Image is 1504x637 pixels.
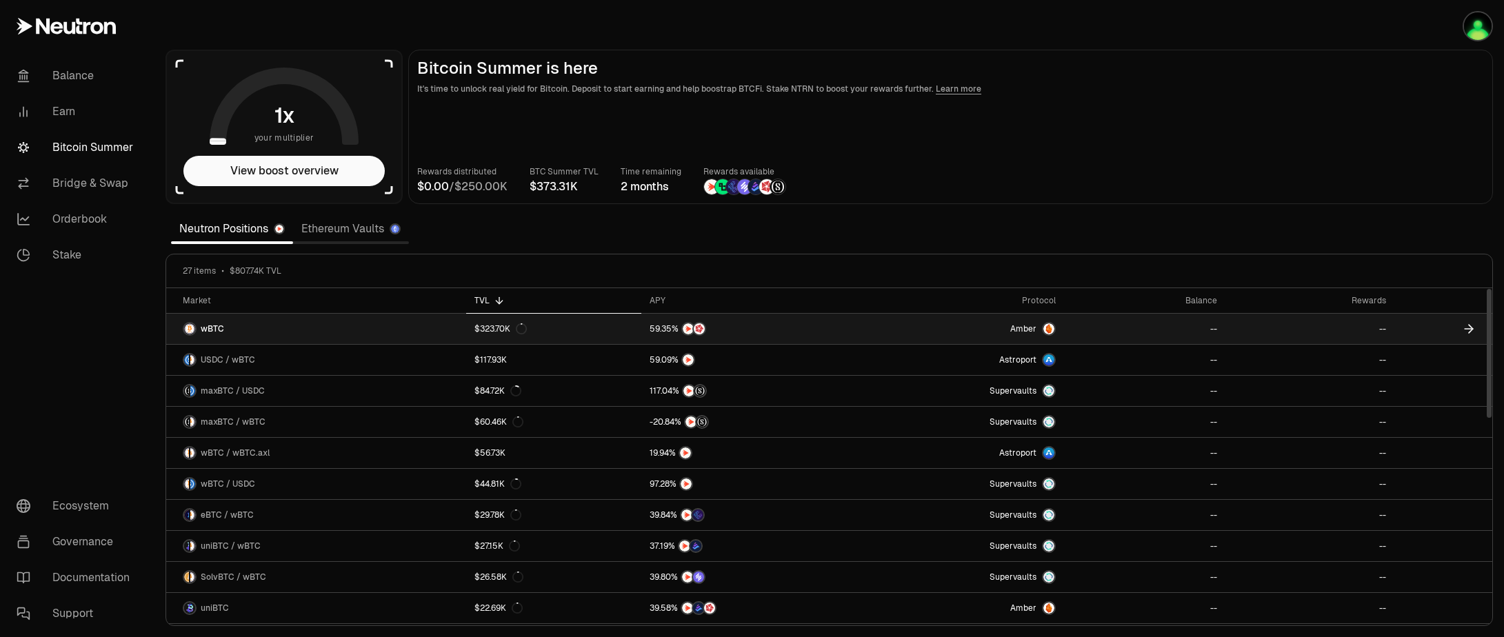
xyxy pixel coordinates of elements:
a: -- [1064,531,1225,561]
img: Supervaults [1043,572,1054,583]
a: Governance [6,524,149,560]
img: NTRN [680,447,691,458]
span: wBTC / wBTC.axl [201,447,270,458]
img: SolvBTC Logo [184,572,189,583]
img: NTRN [683,385,694,396]
img: Structured Points [770,179,785,194]
div: $323.70K [474,323,527,334]
a: eBTC LogowBTC LogoeBTC / wBTC [166,500,466,530]
a: Stake [6,237,149,273]
span: your multiplier [254,131,314,145]
a: -- [1064,469,1225,499]
a: Orderbook [6,201,149,237]
a: Ecosystem [6,488,149,524]
img: Amber [1043,323,1054,334]
a: wBTC LogoUSDC LogowBTC / USDC [166,469,466,499]
img: wBTC Logo [190,509,195,520]
img: Lombard Lux [715,179,730,194]
a: -- [1225,345,1394,375]
button: NTRN [650,446,845,460]
div: $22.69K [474,603,523,614]
span: Supervaults [990,540,1036,552]
img: Bedrock Diamonds [748,179,763,194]
img: eBTC Logo [184,509,189,520]
a: AmberAmber [854,314,1064,344]
a: SupervaultsSupervaults [854,562,1064,592]
a: uniBTC LogowBTC LogouniBTC / wBTC [166,531,466,561]
a: -- [1064,438,1225,468]
img: NTRN [679,540,690,552]
a: NTRNSolv Points [641,562,854,592]
a: maxBTC LogowBTC LogomaxBTC / wBTC [166,407,466,437]
a: -- [1064,593,1225,623]
img: Supervaults [1043,509,1054,520]
a: -- [1225,531,1394,561]
p: Rewards available [703,165,786,179]
img: EtherFi Points [692,509,703,520]
a: USDC LogowBTC LogoUSDC / wBTC [166,345,466,375]
img: Bedrock Diamonds [693,603,704,614]
img: Structured Points [696,416,708,427]
a: -- [1225,593,1394,623]
span: Supervaults [990,478,1036,489]
span: wBTC [201,323,224,334]
a: SupervaultsSupervaults [854,469,1064,499]
a: SupervaultsSupervaults [854,407,1064,437]
img: Ethereum Logo [391,225,399,233]
p: Rewards distributed [417,165,508,179]
a: $56.73K [466,438,641,468]
span: USDC / wBTC [201,354,255,365]
span: 27 items [183,265,216,276]
div: $60.46K [474,416,523,427]
button: NTRN [650,477,845,491]
div: TVL [474,295,633,306]
span: uniBTC / wBTC [201,540,261,552]
img: wBTC Logo [190,416,195,427]
a: Astroport [854,438,1064,468]
div: $44.81K [474,478,521,489]
a: -- [1225,407,1394,437]
span: maxBTC / wBTC [201,416,265,427]
a: -- [1064,562,1225,592]
a: Support [6,596,149,631]
span: Astroport [999,447,1036,458]
span: Amber [1010,323,1036,334]
button: NTRN [650,353,845,367]
div: $26.58K [474,572,523,583]
button: NTRNStructured Points [650,415,845,429]
img: maxBTC Logo [184,416,189,427]
a: NTRNStructured Points [641,376,854,406]
a: SupervaultsSupervaults [854,376,1064,406]
img: Mars Fragments [694,323,705,334]
a: wBTC LogowBTC [166,314,466,344]
img: NTRN [682,572,693,583]
a: Ethereum Vaults [293,215,409,243]
img: Supervaults [1043,385,1054,396]
a: -- [1225,562,1394,592]
img: wBTC Logo [184,447,189,458]
img: Structured Points [694,385,705,396]
img: wBTC.axl Logo [190,447,195,458]
a: Learn more [936,83,981,94]
img: uniBTC Logo [184,603,195,614]
span: Supervaults [990,572,1036,583]
h2: Bitcoin Summer is here [417,59,1484,78]
span: uniBTC [201,603,229,614]
a: NTRNBedrock DiamondsMars Fragments [641,593,854,623]
a: Earn [6,94,149,130]
span: $807.74K TVL [230,265,281,276]
span: Amber [1010,603,1036,614]
img: USDC Logo [190,385,195,396]
a: -- [1064,314,1225,344]
img: Supervaults [1043,416,1054,427]
img: uniBTC Logo [184,540,189,552]
a: wBTC LogowBTC.axl LogowBTC / wBTC.axl [166,438,466,468]
img: Neutron LTI [1464,12,1492,40]
img: Supervaults [1043,540,1054,552]
img: wBTC Logo [184,478,189,489]
a: -- [1064,407,1225,437]
img: NTRN [683,354,694,365]
a: SupervaultsSupervaults [854,500,1064,530]
img: NTRN [683,323,694,334]
a: NTRN [641,438,854,468]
